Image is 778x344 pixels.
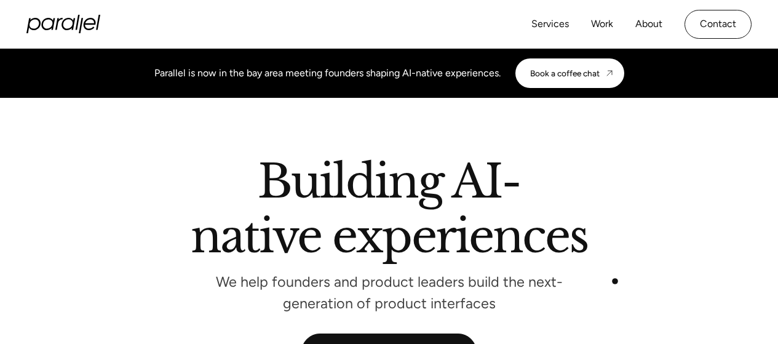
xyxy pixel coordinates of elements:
[26,15,100,33] a: home
[635,15,662,33] a: About
[605,68,614,78] img: CTA arrow image
[154,66,501,81] div: Parallel is now in the bay area meeting founders shaping AI-native experiences.
[515,58,624,88] a: Book a coffee chat
[530,68,600,78] div: Book a coffee chat
[205,277,574,309] p: We help founders and product leaders build the next-generation of product interfaces
[591,15,613,33] a: Work
[685,10,752,39] a: Contact
[63,159,715,263] h2: Building AI-native experiences
[531,15,569,33] a: Services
